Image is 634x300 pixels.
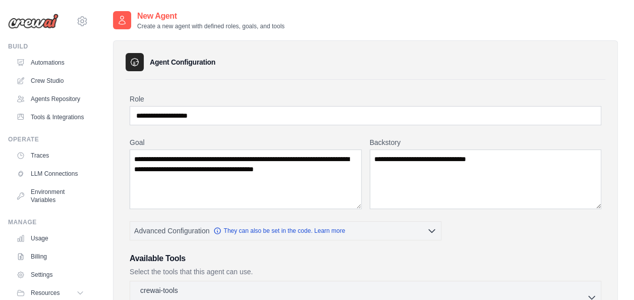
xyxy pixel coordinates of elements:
a: Crew Studio [12,73,88,89]
p: crewai-tools [140,285,178,295]
div: Manage [8,218,88,226]
label: Backstory [370,137,602,147]
a: Tools & Integrations [12,109,88,125]
a: Traces [12,147,88,164]
a: Usage [12,230,88,246]
label: Goal [130,137,362,147]
div: Build [8,42,88,51]
span: Resources [31,289,60,297]
a: Settings [12,267,88,283]
a: LLM Connections [12,166,88,182]
h3: Available Tools [130,253,601,265]
p: Create a new agent with defined roles, goals, and tools [137,22,284,30]
a: They can also be set in the code. Learn more [213,227,345,235]
button: Advanced Configuration They can also be set in the code. Learn more [130,222,441,240]
a: Automations [12,55,88,71]
a: Agents Repository [12,91,88,107]
a: Billing [12,248,88,265]
a: Environment Variables [12,184,88,208]
h2: New Agent [137,10,284,22]
label: Role [130,94,601,104]
h3: Agent Configuration [150,57,215,67]
img: Logo [8,14,59,29]
span: Advanced Configuration [134,226,209,236]
p: Select the tools that this agent can use. [130,267,601,277]
div: Operate [8,135,88,143]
